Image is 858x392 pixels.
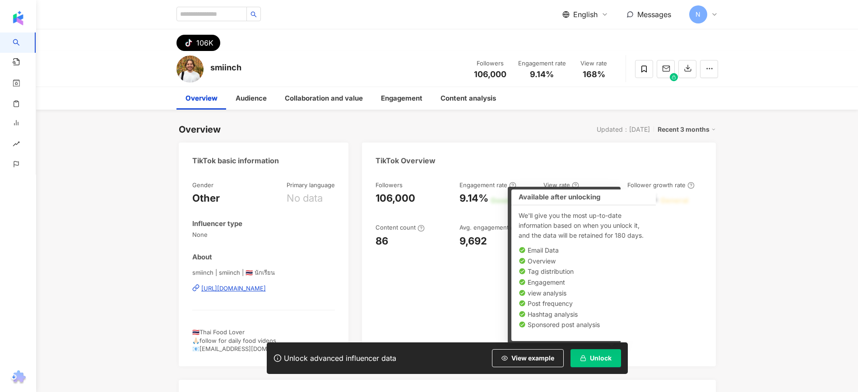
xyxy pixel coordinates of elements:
[459,223,518,231] div: Avg. engagement
[696,9,700,19] span: N
[577,59,611,68] div: View rate
[376,156,436,166] div: TikTok Overview
[287,181,335,189] div: Primary language
[179,123,221,136] div: Overview
[492,349,564,367] button: View example
[192,191,220,205] div: Other
[583,70,605,79] span: 168%
[474,69,506,79] span: 106,000
[192,231,335,239] span: None
[284,354,396,363] div: Unlock advanced influencer data
[627,181,695,189] div: Follower growth rate
[13,135,20,155] span: rise
[637,10,671,19] span: Messages
[459,191,488,205] div: 9.14%
[196,37,213,49] div: 106K
[459,181,516,189] div: Engagement rate
[250,11,257,18] span: search
[543,181,579,189] div: View rate
[176,35,220,51] button: 106K
[236,93,267,104] div: Audience
[570,349,621,367] button: Unlock
[376,234,388,248] div: 86
[658,124,716,135] div: Recent 3 months
[192,219,242,228] div: Influencer type
[192,252,212,262] div: About
[287,191,323,205] div: No data
[176,55,204,83] img: KOL Avatar
[192,181,213,189] div: Gender
[11,11,25,25] img: logo icon
[285,93,363,104] div: Collaboration and value
[590,355,612,362] span: Unlock
[9,370,27,385] img: chrome extension
[192,156,279,166] div: TikTok basic information
[441,93,496,104] div: Content analysis
[376,191,415,205] div: 106,000
[530,70,554,79] span: 9.14%
[376,181,403,189] div: Followers
[192,328,300,352] span: 🇹🇭Thai Food Lover 🙏🏻follow for daily food videos 📧[EMAIL_ADDRESS][DOMAIN_NAME]
[381,93,422,104] div: Engagement
[543,191,570,205] div: 168%
[192,284,335,292] a: [URL][DOMAIN_NAME]
[210,62,241,73] div: smiinch
[13,32,45,54] a: search
[473,59,507,68] div: Followers
[186,93,218,104] div: Overview
[597,126,650,133] div: Updated：[DATE]
[201,284,266,292] div: [URL][DOMAIN_NAME]
[376,223,425,231] div: Content count
[511,355,554,362] span: View example
[543,223,570,231] div: Views
[543,234,579,248] div: 177,735
[192,268,335,277] span: smiinch | smiinch | 🇹🇭 นักเรียน
[518,59,566,68] div: Engagement rate
[459,234,487,248] div: 9,692
[573,9,598,19] span: English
